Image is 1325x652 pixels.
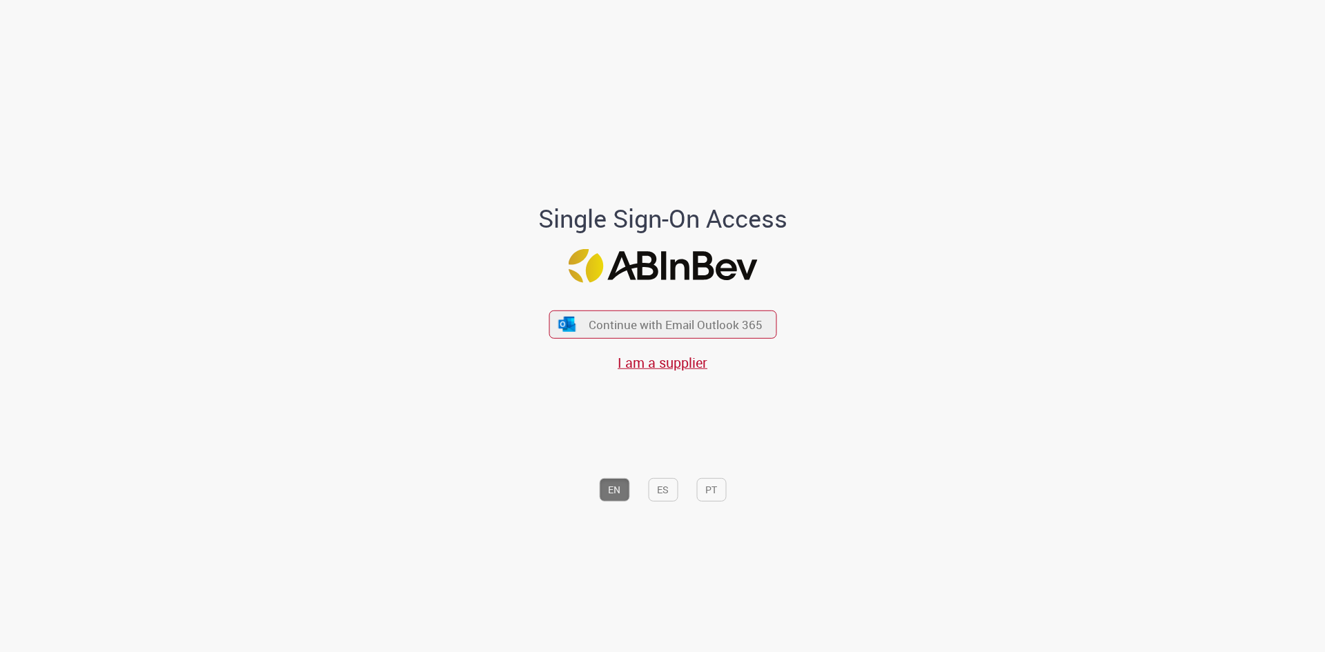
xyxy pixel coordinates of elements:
[648,478,678,502] button: ES
[618,353,707,372] a: I am a supplier
[549,310,776,339] button: ícone Azure/Microsoft 360 Continue with Email Outlook 365
[558,317,577,331] img: ícone Azure/Microsoft 360
[589,317,763,333] span: Continue with Email Outlook 365
[696,478,726,502] button: PT
[568,249,757,283] img: Logo ABInBev
[599,478,629,502] button: EN
[471,205,854,233] h1: Single Sign-On Access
